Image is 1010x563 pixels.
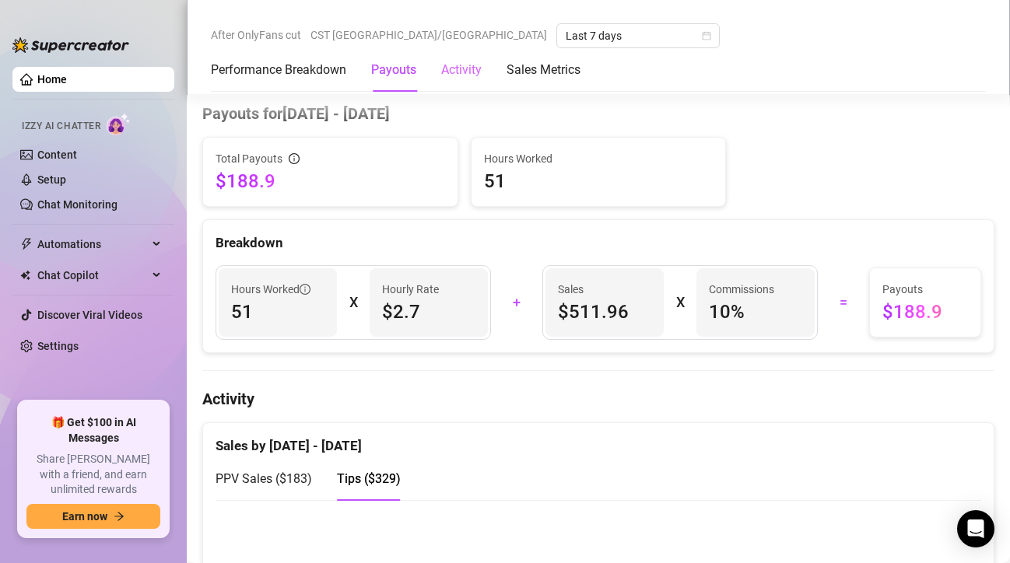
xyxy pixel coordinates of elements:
button: Earn nowarrow-right [26,504,160,529]
div: Open Intercom Messenger [957,510,994,547]
div: X [349,290,357,315]
a: Home [37,73,67,86]
span: 🎁 Get $100 in AI Messages [26,415,160,446]
a: Chat Monitoring [37,198,117,211]
h4: Payouts for [DATE] - [DATE] [202,103,994,124]
img: Chat Copilot [20,270,30,281]
span: $2.7 [382,299,475,324]
span: $188.9 [216,169,445,194]
a: Discover Viral Videos [37,309,142,321]
a: Settings [37,340,79,352]
span: Earn now [62,510,107,523]
article: Commissions [709,281,774,298]
div: Activity [441,61,482,79]
span: 51 [231,299,324,324]
div: Sales Metrics [507,61,580,79]
span: arrow-right [114,511,124,522]
div: Sales by [DATE] - [DATE] [216,423,981,456]
a: Content [37,149,77,161]
div: + [500,290,533,315]
span: Izzy AI Chatter [22,119,100,134]
span: Sales [558,281,651,298]
span: $511.96 [558,299,651,324]
div: Performance Breakdown [211,61,346,79]
span: After OnlyFans cut [211,23,301,47]
div: Breakdown [216,233,981,254]
span: thunderbolt [20,238,33,250]
span: Hours Worked [484,150,714,167]
article: Hourly Rate [382,281,439,298]
span: Last 7 days [566,24,710,47]
span: 51 [484,169,714,194]
img: logo-BBDzfeDw.svg [12,37,129,53]
div: X [676,290,684,315]
div: Payouts [371,61,416,79]
h4: Activity [202,388,994,410]
span: Payouts [882,281,968,298]
span: info-circle [300,284,310,295]
span: PPV Sales ( $183 ) [216,471,312,486]
span: info-circle [289,153,300,164]
span: Chat Copilot [37,263,148,288]
span: Automations [37,232,148,257]
a: Setup [37,173,66,186]
span: Total Payouts [216,150,282,167]
span: Hours Worked [231,281,310,298]
span: $188.9 [882,299,968,324]
span: CST [GEOGRAPHIC_DATA]/[GEOGRAPHIC_DATA] [310,23,547,47]
span: calendar [702,31,711,40]
div: = [827,290,860,315]
span: 10 % [709,299,802,324]
img: AI Chatter [107,113,131,135]
span: Share [PERSON_NAME] with a friend, and earn unlimited rewards [26,452,160,498]
span: Tips ( $329 ) [337,471,401,486]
